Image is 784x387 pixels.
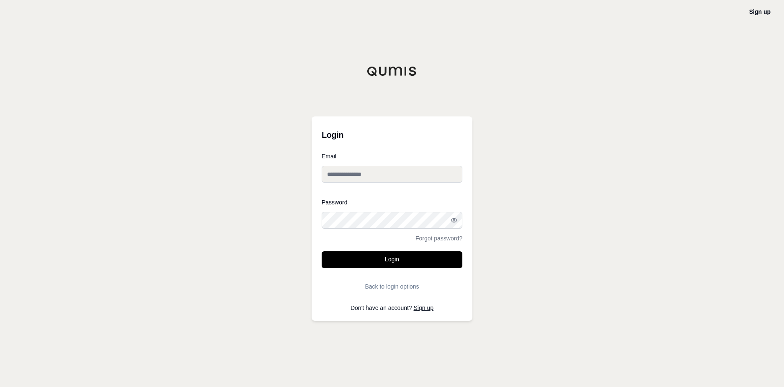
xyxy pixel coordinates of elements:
[415,235,462,241] a: Forgot password?
[367,66,417,76] img: Qumis
[749,8,771,15] a: Sign up
[322,153,462,159] label: Email
[414,304,433,311] a: Sign up
[322,305,462,311] p: Don't have an account?
[322,199,462,205] label: Password
[322,278,462,295] button: Back to login options
[322,251,462,268] button: Login
[322,126,462,143] h3: Login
